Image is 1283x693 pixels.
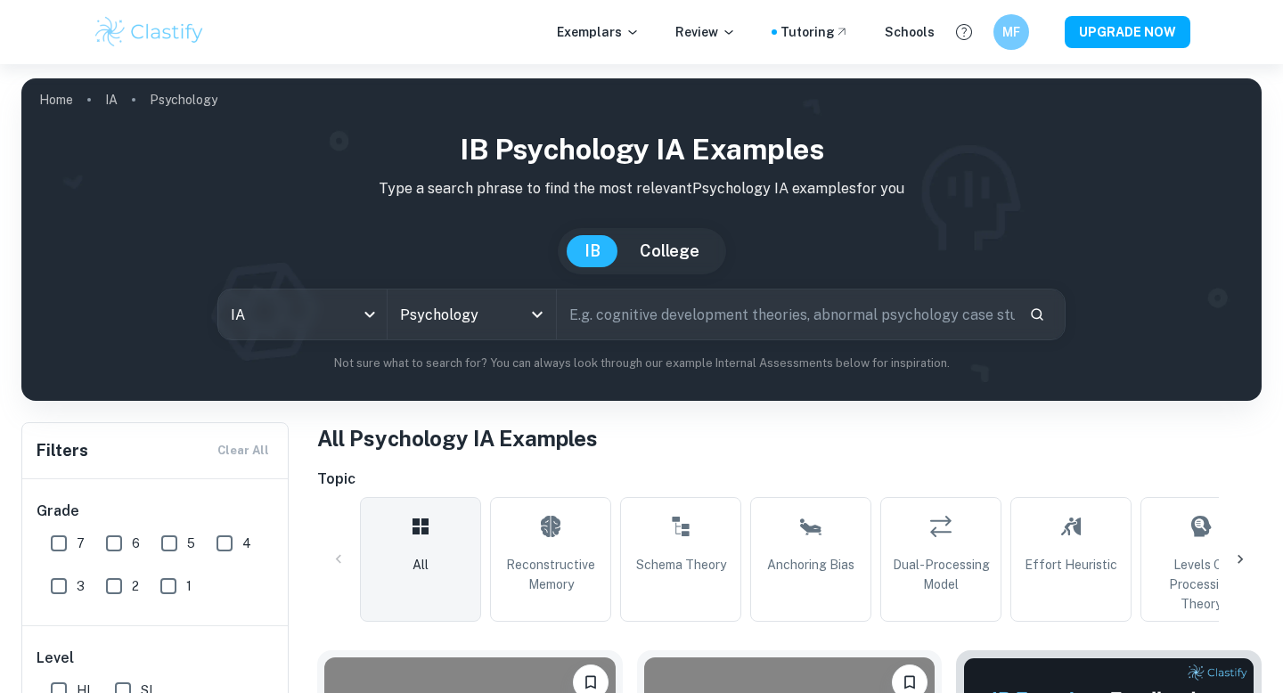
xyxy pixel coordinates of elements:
span: Levels of Processing Theory [1148,555,1254,614]
h1: IB Psychology IA examples [36,128,1247,171]
p: Psychology [150,90,217,110]
h6: Grade [37,501,275,522]
button: College [622,235,717,267]
span: 4 [242,534,251,553]
span: All [413,555,429,575]
button: IB [567,235,618,267]
h1: All Psychology IA Examples [317,422,1262,454]
span: Schema Theory [636,555,726,575]
span: Anchoring Bias [767,555,854,575]
span: 7 [77,534,85,553]
a: Home [39,87,73,112]
button: Search [1022,299,1052,330]
h6: Filters [37,438,88,463]
button: MF [993,14,1029,50]
a: Schools [885,22,935,42]
p: Not sure what to search for? You can always look through our example Internal Assessments below f... [36,355,1247,372]
div: IA [218,289,387,339]
p: Exemplars [557,22,640,42]
span: 5 [187,534,195,553]
img: profile cover [21,78,1262,401]
span: 2 [132,576,139,596]
span: Dual-Processing Model [888,555,993,594]
img: Clastify logo [93,14,206,50]
h6: MF [1001,22,1022,42]
button: Help and Feedback [949,17,979,47]
h6: Topic [317,469,1262,490]
span: Reconstructive Memory [498,555,603,594]
span: Effort Heuristic [1025,555,1117,575]
span: 1 [186,576,192,596]
p: Review [675,22,736,42]
a: IA [105,87,118,112]
a: Tutoring [780,22,849,42]
input: E.g. cognitive development theories, abnormal psychology case studies, social psychology experime... [557,289,1015,339]
h6: Level [37,648,275,669]
p: Type a search phrase to find the most relevant Psychology IA examples for you [36,178,1247,200]
button: Open [525,302,550,327]
button: UPGRADE NOW [1065,16,1190,48]
span: 6 [132,534,140,553]
span: 3 [77,576,85,596]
